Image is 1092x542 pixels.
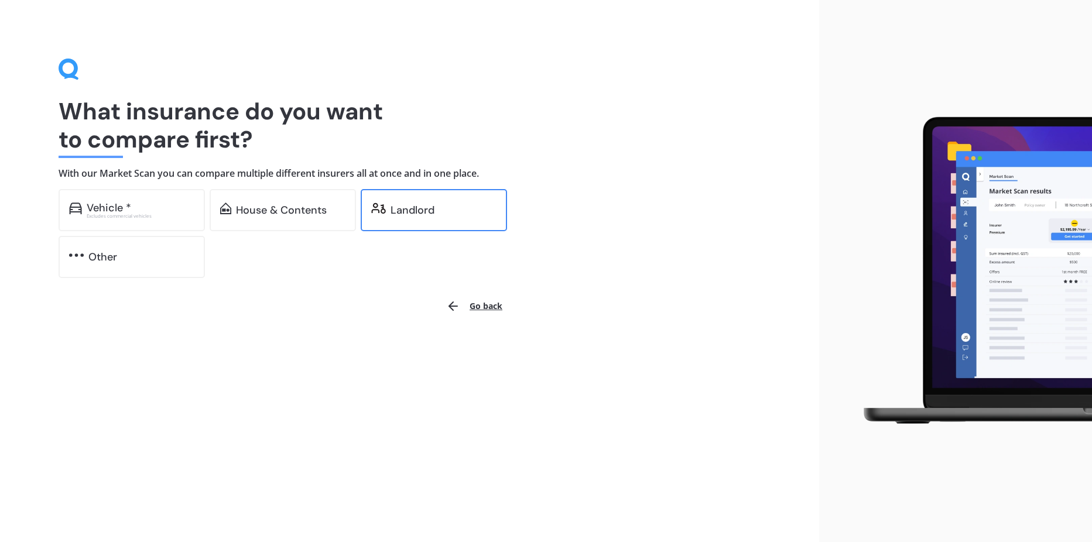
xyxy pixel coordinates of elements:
img: laptop.webp [847,110,1092,432]
h4: With our Market Scan you can compare multiple different insurers all at once and in one place. [59,167,761,180]
div: Excludes commercial vehicles [87,214,194,218]
img: car.f15378c7a67c060ca3f3.svg [69,203,82,214]
div: Vehicle * [87,202,131,214]
img: landlord.470ea2398dcb263567d0.svg [371,203,386,214]
img: other.81dba5aafe580aa69f38.svg [69,249,84,261]
div: House & Contents [236,204,327,216]
img: home-and-contents.b802091223b8502ef2dd.svg [220,203,231,214]
div: Landlord [391,204,434,216]
h1: What insurance do you want to compare first? [59,97,761,153]
div: Other [88,251,117,263]
button: Go back [439,292,509,320]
